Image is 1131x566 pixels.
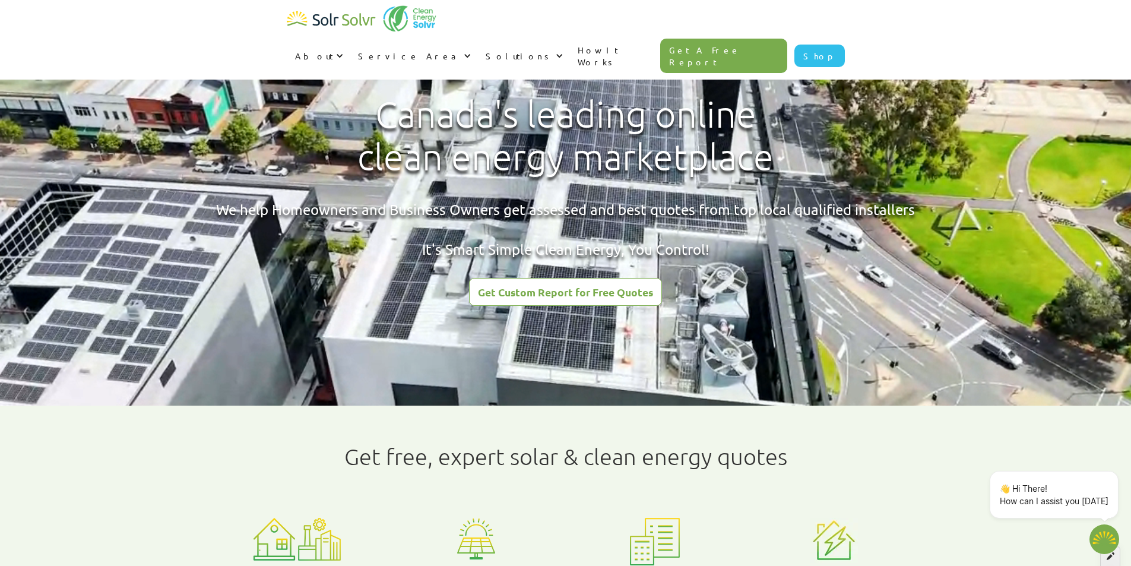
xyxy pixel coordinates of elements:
[295,50,333,62] div: About
[477,38,569,74] div: Solutions
[1089,524,1119,554] img: 1702586718.png
[216,200,915,260] div: We help Homeowners and Business Owners get assessed and best quotes from top local qualified inst...
[350,38,477,74] div: Service Area
[344,444,787,470] h1: Get free, expert solar & clean energy quotes
[358,50,461,62] div: Service Area
[794,45,845,67] a: Shop
[478,287,653,298] div: Get Custom Report for Free Quotes
[569,32,661,80] a: How It Works
[1089,524,1119,554] button: Open chatbot widget
[469,278,662,306] a: Get Custom Report for Free Quotes
[347,93,784,179] h1: Canada's leading online clean energy marketplace
[287,38,350,74] div: About
[486,50,553,62] div: Solutions
[660,39,787,73] a: Get A Free Report
[1000,482,1108,507] p: 👋 Hi There! How can I assist you [DATE]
